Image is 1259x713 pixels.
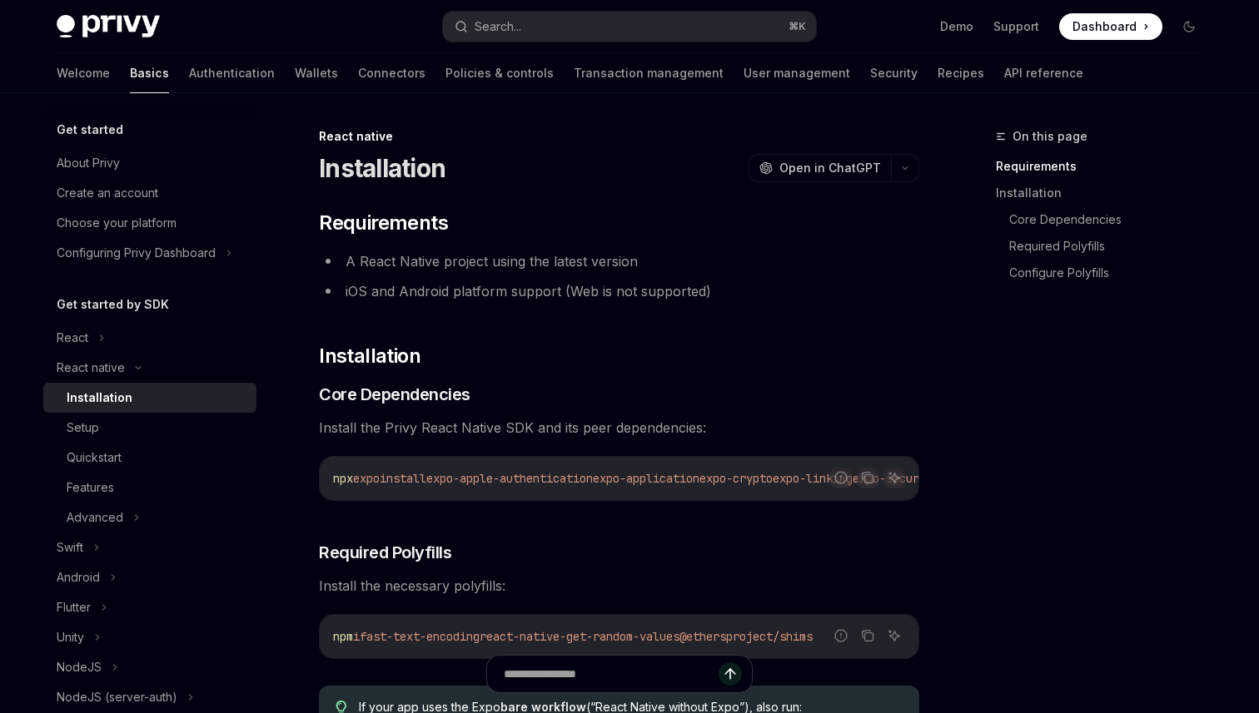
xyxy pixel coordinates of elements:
span: Dashboard [1072,18,1137,35]
div: Android [57,567,100,587]
div: About Privy [57,153,120,173]
a: Wallets [295,53,338,93]
button: Copy the contents from the code block [857,467,878,488]
span: expo-secure-store [853,471,966,486]
a: Setup [43,413,256,443]
a: About Privy [43,148,256,178]
span: expo-crypto [699,471,773,486]
a: Create an account [43,178,256,208]
h1: Installation [319,153,445,183]
a: Basics [130,53,169,93]
button: Toggle dark mode [1176,13,1202,40]
a: Core Dependencies [1009,206,1216,233]
div: Swift [57,537,83,557]
div: Setup [67,418,99,438]
div: Configuring Privy Dashboard [57,243,216,263]
div: Features [67,478,114,498]
div: Create an account [57,183,158,203]
span: install [380,471,426,486]
span: npm [333,629,353,644]
a: Security [870,53,918,93]
div: NodeJS [57,657,102,677]
h5: Get started [57,120,123,140]
div: Advanced [67,508,123,527]
span: npx [333,471,353,486]
a: Installation [43,383,256,413]
span: expo-application [593,471,699,486]
div: React native [57,358,125,378]
a: Connectors [358,53,425,93]
a: Dashboard [1059,13,1162,40]
span: Core Dependencies [319,383,470,406]
span: Open in ChatGPT [779,160,881,176]
a: Recipes [938,53,984,93]
li: iOS and Android platform support (Web is not supported) [319,280,919,303]
a: Choose your platform [43,208,256,238]
span: On this page [1013,126,1087,146]
div: Flutter [57,597,91,617]
span: fast-text-encoding [360,629,480,644]
button: Ask AI [883,467,905,488]
div: Unity [57,627,84,647]
span: Requirements [319,210,448,236]
button: Report incorrect code [830,625,852,646]
a: Required Polyfills [1009,233,1216,260]
a: API reference [1004,53,1083,93]
div: Search... [475,17,521,37]
a: User management [744,53,850,93]
button: Send message [719,662,742,686]
div: Installation [67,388,132,408]
button: Copy the contents from the code block [857,625,878,646]
span: @ethersproject/shims [679,629,813,644]
div: NodeJS (server-auth) [57,687,177,707]
a: Authentication [189,53,275,93]
a: Welcome [57,53,110,93]
a: Transaction management [574,53,724,93]
span: ⌘ K [789,20,806,33]
button: Search...⌘K [443,12,816,42]
span: expo [353,471,380,486]
a: Demo [940,18,973,35]
a: Support [993,18,1039,35]
span: expo-linking [773,471,853,486]
div: Quickstart [67,448,122,468]
div: Choose your platform [57,213,177,233]
span: react-native-get-random-values [480,629,679,644]
span: Installation [319,343,420,369]
a: Installation [996,180,1216,206]
li: A React Native project using the latest version [319,250,919,273]
button: Ask AI [883,625,905,646]
button: Report incorrect code [830,467,852,488]
span: expo-apple-authentication [426,471,593,486]
span: i [353,629,360,644]
span: Required Polyfills [319,541,451,564]
a: Requirements [996,153,1216,180]
span: Install the necessary polyfills: [319,574,919,597]
a: Configure Polyfills [1009,260,1216,286]
img: dark logo [57,15,160,38]
span: Install the Privy React Native SDK and its peer dependencies: [319,416,919,439]
a: Features [43,473,256,503]
div: React native [319,128,919,145]
button: Open in ChatGPT [749,154,891,182]
h5: Get started by SDK [57,295,169,314]
div: React [57,328,88,348]
a: Policies & controls [445,53,554,93]
a: Quickstart [43,443,256,473]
